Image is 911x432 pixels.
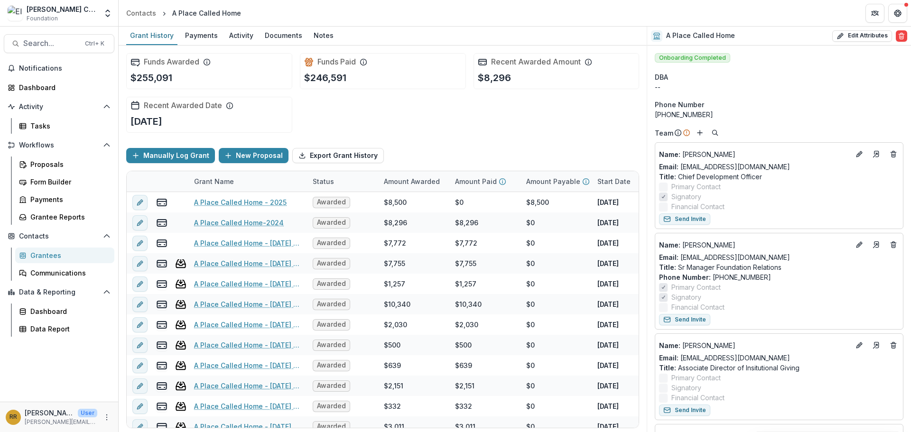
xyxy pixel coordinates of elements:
[181,28,222,42] div: Payments
[27,14,58,23] span: Foundation
[659,263,676,271] span: Title :
[78,409,97,417] p: User
[896,30,907,42] button: Delete
[659,252,790,262] a: Email: [EMAIL_ADDRESS][DOMAIN_NAME]
[317,300,346,308] span: Awarded
[225,28,257,42] div: Activity
[384,197,407,207] div: $8,500
[15,321,114,337] a: Data Report
[384,279,405,289] div: $1,257
[671,202,725,211] span: Financial Contact
[378,171,449,192] div: Amount Awarded
[597,422,619,432] p: [DATE]
[888,239,899,250] button: Deletes
[194,360,301,370] a: A Place Called Home - [DATE] - 638.7
[659,149,850,159] p: [PERSON_NAME]
[30,324,107,334] div: Data Report
[30,306,107,316] div: Dashboard
[156,380,167,392] button: view-payments
[592,171,663,192] div: Start Date
[449,171,521,192] div: Amount Paid
[659,173,676,181] span: Title :
[865,4,884,23] button: Partners
[317,219,346,227] span: Awarded
[659,162,790,172] a: Email: [EMAIL_ADDRESS][DOMAIN_NAME]
[317,57,356,66] h2: Funds Paid
[671,393,725,403] span: Financial Contact
[126,148,215,163] button: Manually Log Grant
[455,320,478,330] div: $2,030
[521,171,592,192] div: Amount Payable
[101,412,112,423] button: More
[30,212,107,222] div: Grantee Reports
[659,262,899,272] p: Sr Manager Foundation Relations
[19,83,107,92] div: Dashboard
[9,414,17,420] div: Randal Rosman
[132,399,148,414] button: edit
[126,28,177,42] div: Grant History
[597,238,619,248] p: [DATE]
[597,340,619,350] p: [DATE]
[15,174,114,190] a: Form Builder
[144,57,199,66] h2: Funds Awarded
[194,320,301,330] a: A Place Called Home - [DATE] - 2030.42
[4,138,114,153] button: Open Workflows
[659,340,850,350] a: Name: [PERSON_NAME]
[455,340,472,350] div: $500
[122,6,245,20] nav: breadcrumb
[156,340,167,351] button: view-payments
[832,30,892,42] button: Edit Attributes
[666,32,735,40] h2: A Place Called Home
[659,353,790,363] a: Email: [EMAIL_ADDRESS][DOMAIN_NAME]
[384,401,401,411] div: $332
[156,197,167,208] button: view-payments
[455,401,472,411] div: $332
[15,303,114,319] a: Dashboard
[655,128,673,138] p: Team
[526,340,535,350] div: $0
[659,240,850,250] p: [PERSON_NAME]
[655,72,668,82] span: DBA
[597,258,619,268] p: [DATE]
[655,82,903,92] div: --
[491,57,581,66] h2: Recent Awarded Amount
[194,401,301,411] a: A Place Called Home - [DATE] - 331.69
[4,34,114,53] button: Search...
[854,239,865,250] button: Edit
[655,53,730,63] span: Onboarding Completed
[307,176,340,186] div: Status
[671,192,701,202] span: Signatory
[526,381,535,391] div: $0
[172,8,241,18] div: A Place Called Home
[384,422,404,432] div: $3,011
[25,418,97,426] p: [PERSON_NAME][EMAIL_ADDRESS][DOMAIN_NAME]
[132,236,148,251] button: edit
[597,401,619,411] p: [DATE]
[194,381,301,391] a: A Place Called Home - [DATE] - 2151.29
[27,4,97,14] div: [PERSON_NAME] Charitable Foundation
[455,279,476,289] div: $1,257
[144,101,222,110] h2: Recent Awarded Date
[181,27,222,45] a: Payments
[310,28,337,42] div: Notes
[597,360,619,370] p: [DATE]
[30,159,107,169] div: Proposals
[156,299,167,310] button: view-payments
[132,195,148,210] button: edit
[526,197,549,207] div: $8,500
[455,360,472,370] div: $639
[188,176,240,186] div: Grant Name
[132,276,148,292] button: edit
[526,320,535,330] div: $0
[132,256,148,271] button: edit
[25,408,74,418] p: [PERSON_NAME]
[659,172,899,182] p: Chief Development Officer
[655,100,704,110] span: Phone Number
[384,238,406,248] div: $7,772
[194,279,301,289] a: A Place Called Home - [DATE] - 1257.34
[194,422,301,432] a: A Place Called Home - [DATE] - 3010.73
[455,258,476,268] div: $7,755
[526,258,535,268] div: $0
[23,39,79,48] span: Search...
